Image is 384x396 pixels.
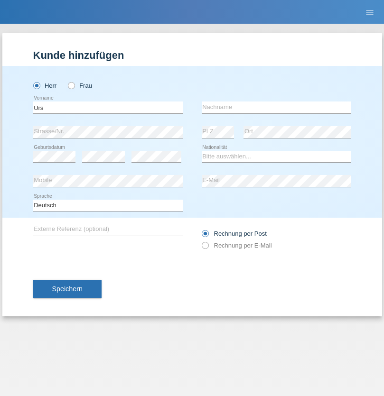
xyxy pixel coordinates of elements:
[365,8,375,17] i: menu
[68,82,74,88] input: Frau
[202,242,272,249] label: Rechnung per E-Mail
[68,82,92,89] label: Frau
[33,82,57,89] label: Herr
[52,285,83,293] span: Speichern
[33,280,102,298] button: Speichern
[360,9,379,15] a: menu
[202,230,208,242] input: Rechnung per Post
[202,242,208,254] input: Rechnung per E-Mail
[33,49,351,61] h1: Kunde hinzufügen
[33,82,39,88] input: Herr
[202,230,267,237] label: Rechnung per Post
